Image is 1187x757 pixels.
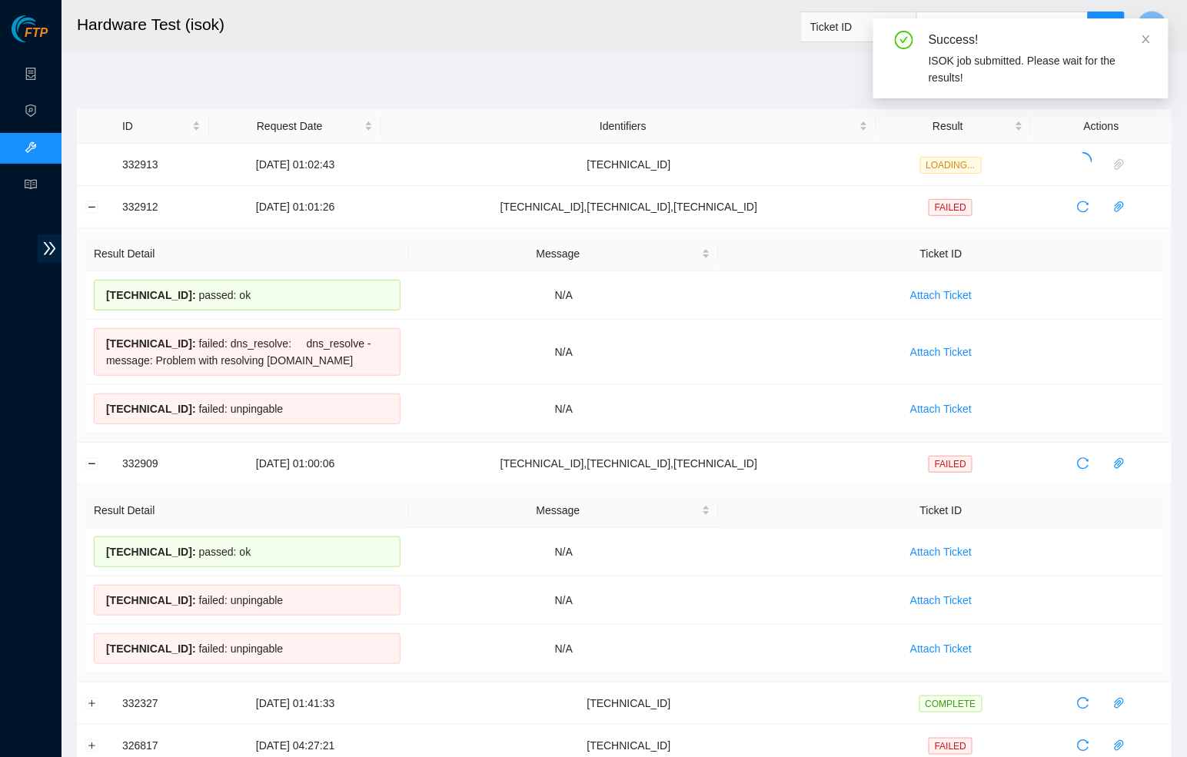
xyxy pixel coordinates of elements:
[12,28,48,48] a: Akamai TechnologiesFTP
[409,385,720,433] td: N/A
[94,633,401,664] div: failed: unpingable
[1072,697,1095,709] span: reload
[910,592,972,609] span: Attach Ticket
[929,52,1150,86] div: ISOK job submitted. Please wait for the results!
[898,540,984,564] button: Attach Ticket
[898,636,984,661] button: Attach Ticket
[38,234,62,263] span: double-right
[409,528,720,576] td: N/A
[919,696,983,712] span: COMPLETE
[114,682,209,725] td: 332327
[106,337,196,350] span: [TECHNICAL_ID] :
[381,144,876,186] td: [TECHNICAL_ID]
[114,443,209,485] td: 332909
[810,15,907,38] span: Ticket ID
[898,588,984,613] button: Attach Ticket
[1108,697,1131,709] span: paper-clip
[409,576,720,625] td: N/A
[1107,451,1132,476] button: paper-clip
[94,536,401,567] div: passed: ok
[719,237,1163,271] th: Ticket ID
[1071,451,1096,476] button: reload
[114,144,209,186] td: 332913
[86,457,98,470] button: Collapse row
[1108,457,1131,470] span: paper-clip
[1074,152,1092,171] span: loading
[898,397,984,421] button: Attach Ticket
[209,144,382,186] td: [DATE] 01:02:43
[94,585,401,616] div: failed: unpingable
[12,15,78,42] img: Akamai Technologies
[1108,739,1131,752] span: paper-clip
[1071,691,1096,715] button: reload
[409,625,720,673] td: N/A
[94,393,401,424] div: failed: unpingable
[910,543,972,560] span: Attach Ticket
[916,12,1089,42] input: Enter text here...
[929,199,973,216] span: FAILED
[1108,201,1131,213] span: paper-clip
[1072,201,1095,213] span: reload
[898,340,984,364] button: Attach Ticket
[1149,17,1157,36] span: P
[381,682,876,725] td: [TECHNICAL_ID]
[409,271,720,320] td: N/A
[381,186,876,228] td: [TECHNICAL_ID],[TECHNICAL_ID],[TECHNICAL_ID]
[910,400,972,417] span: Attach Ticket
[920,157,982,174] span: LOADING...
[381,443,876,485] td: [TECHNICAL_ID],[TECHNICAL_ID],[TECHNICAL_ID]
[106,403,196,415] span: [TECHNICAL_ID] :
[209,682,382,725] td: [DATE] 01:41:33
[910,287,972,304] span: Attach Ticket
[1071,194,1096,219] button: reload
[895,31,913,49] span: check-circle
[1088,12,1125,42] button: search
[910,344,972,360] span: Attach Ticket
[25,26,48,41] span: FTP
[86,697,98,709] button: Expand row
[898,283,984,307] button: Attach Ticket
[1137,11,1168,42] button: P
[1032,109,1172,144] th: Actions
[94,280,401,310] div: passed: ok
[94,328,401,376] div: failed: dns_resolve: dns_resolve - message: Problem with resolving [DOMAIN_NAME]
[106,289,196,301] span: [TECHNICAL_ID] :
[86,739,98,752] button: Expand row
[929,31,1150,49] div: Success!
[1107,691,1132,715] button: paper-clip
[106,546,196,558] span: [TECHNICAL_ID] :
[719,493,1163,528] th: Ticket ID
[106,594,196,606] span: [TECHNICAL_ID] :
[85,237,409,271] th: Result Detail
[929,738,973,755] span: FAILED
[1141,34,1152,45] span: close
[910,640,972,657] span: Attach Ticket
[929,456,973,473] span: FAILED
[25,171,37,202] span: read
[114,186,209,228] td: 332912
[106,642,196,655] span: [TECHNICAL_ID] :
[1107,194,1132,219] button: paper-clip
[409,320,720,385] td: N/A
[209,186,382,228] td: [DATE] 01:01:26
[1072,457,1095,470] span: reload
[86,201,98,213] button: Collapse row
[1072,739,1095,752] span: reload
[85,493,409,528] th: Result Detail
[209,443,382,485] td: [DATE] 01:00:06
